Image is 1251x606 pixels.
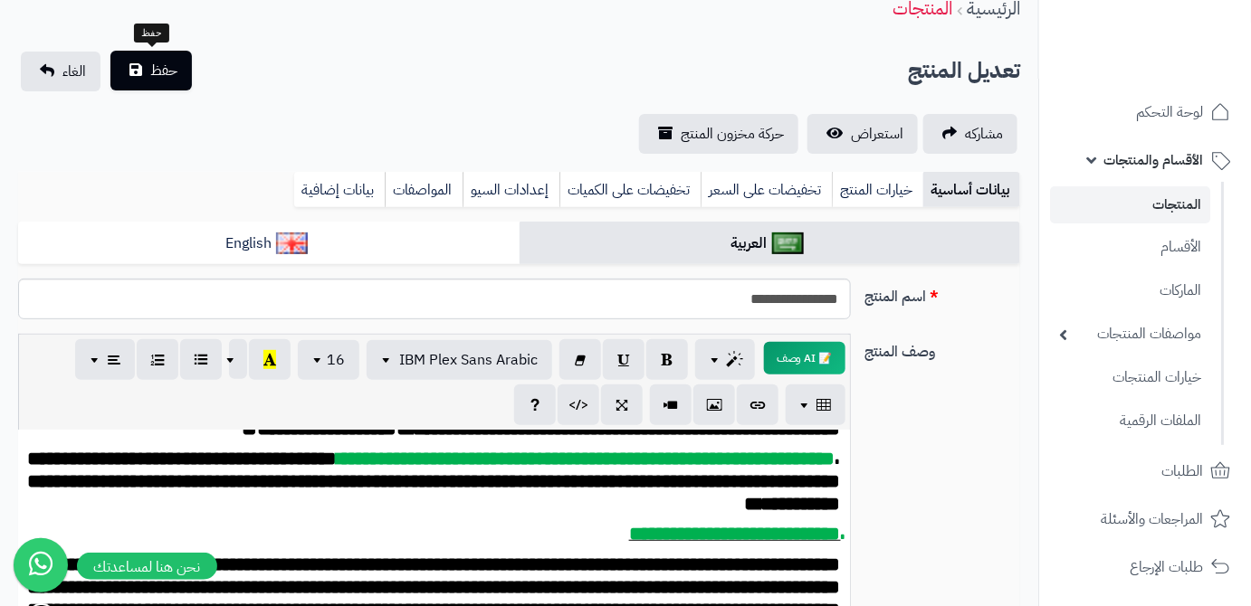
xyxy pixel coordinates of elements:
[1136,99,1203,125] span: لوحة التحكم
[701,172,832,208] a: تخفيضات على السعر
[965,123,1003,145] span: مشاركه
[764,342,845,374] button: 📝 AI وصف
[923,172,1020,208] a: بيانات أساسية
[1050,271,1210,310] a: الماركات
[327,349,345,371] span: 16
[298,340,359,380] button: 16
[858,334,1027,363] label: وصف المنتج
[923,114,1017,154] a: مشاركه
[62,61,86,82] span: الغاء
[639,114,798,154] a: حركة مخزون المنتج
[1161,459,1203,484] span: الطلبات
[851,123,903,145] span: استعراض
[1050,186,1210,223] a: المنتجات
[858,279,1027,308] label: اسم المنتج
[1050,315,1210,354] a: مواصفات المنتجات
[1101,507,1203,532] span: المراجعات والأسئلة
[21,52,100,91] a: الغاء
[1050,545,1240,589] a: طلبات الإرجاع
[276,232,308,254] img: English
[1130,554,1203,580] span: طلبات الإرجاع
[1050,402,1210,440] a: الملفات الرقمية
[134,24,169,43] div: حفظ
[520,222,1021,266] a: العربية
[681,123,784,145] span: حركة مخزون المنتج
[150,60,177,81] span: حفظ
[772,232,804,254] img: العربية
[1050,450,1240,493] a: الطلبات
[559,172,701,208] a: تخفيضات على الكميات
[1128,49,1234,87] img: logo-2.png
[463,172,559,208] a: إعدادات السيو
[1050,90,1240,134] a: لوحة التحكم
[385,172,463,208] a: المواصفات
[908,52,1020,90] h2: تعديل المنتج
[1050,228,1210,267] a: الأقسام
[294,172,385,208] a: بيانات إضافية
[110,51,192,90] button: حفظ
[1050,358,1210,397] a: خيارات المنتجات
[367,340,552,380] button: IBM Plex Sans Arabic
[1050,497,1240,541] a: المراجعات والأسئلة
[399,349,538,371] span: IBM Plex Sans Arabic
[1103,147,1203,173] span: الأقسام والمنتجات
[832,172,923,208] a: خيارات المنتج
[807,114,918,154] a: استعراض
[18,222,520,266] a: English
